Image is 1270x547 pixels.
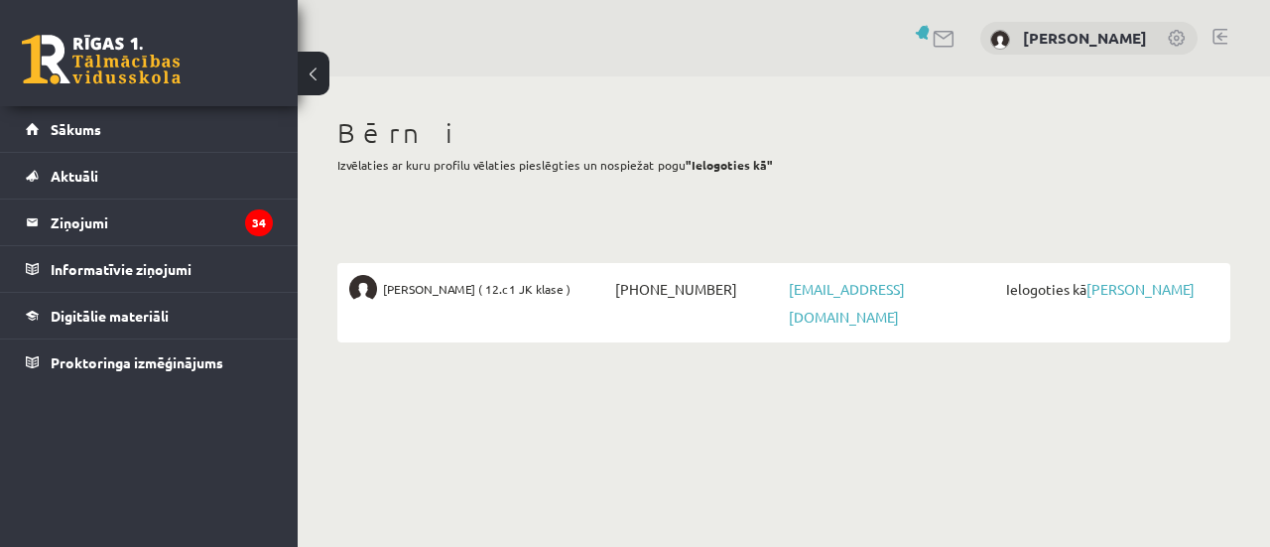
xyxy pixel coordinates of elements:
[349,275,377,303] img: Roberts Kukulis
[26,153,273,199] a: Aktuāli
[789,280,905,326] a: [EMAIL_ADDRESS][DOMAIN_NAME]
[51,246,273,292] legend: Informatīvie ziņojumi
[26,340,273,385] a: Proktoringa izmēģinājums
[1023,28,1147,48] a: [PERSON_NAME]
[26,246,273,292] a: Informatīvie ziņojumi
[51,167,98,185] span: Aktuāli
[26,200,273,245] a: Ziņojumi34
[990,30,1010,50] img: Ieva Guļevska
[245,209,273,236] i: 34
[22,35,181,84] a: Rīgas 1. Tālmācības vidusskola
[51,120,101,138] span: Sākums
[51,353,223,371] span: Proktoringa izmēģinājums
[686,157,773,173] b: "Ielogoties kā"
[1086,280,1195,298] a: [PERSON_NAME]
[26,106,273,152] a: Sākums
[610,275,784,303] span: [PHONE_NUMBER]
[26,293,273,339] a: Digitālie materiāli
[51,307,169,325] span: Digitālie materiāli
[337,156,1230,174] p: Izvēlaties ar kuru profilu vēlaties pieslēgties un nospiežat pogu
[1001,275,1218,303] span: Ielogoties kā
[51,200,273,245] legend: Ziņojumi
[383,275,571,303] span: [PERSON_NAME] ( 12.c1 JK klase )
[337,116,1230,150] h1: Bērni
